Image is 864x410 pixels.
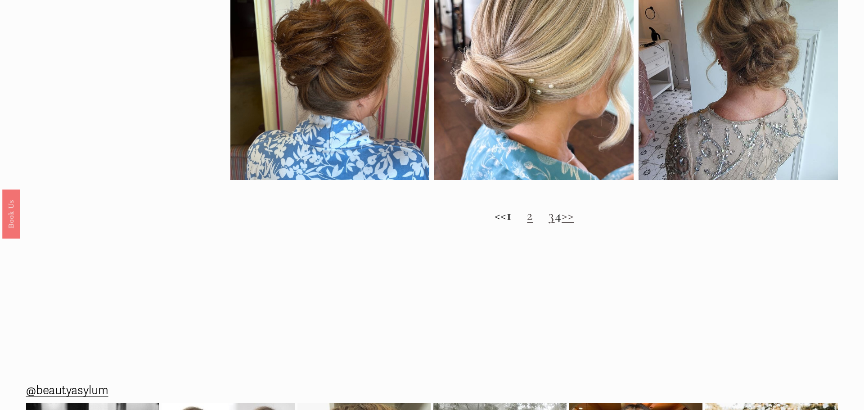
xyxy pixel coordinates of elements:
[2,189,20,238] a: Book Us
[562,207,574,224] a: >>
[507,207,512,224] strong: 1
[549,207,555,224] a: 3
[26,380,108,401] a: @beautyasylum
[230,207,838,224] h2: << 4
[527,207,533,224] a: 2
